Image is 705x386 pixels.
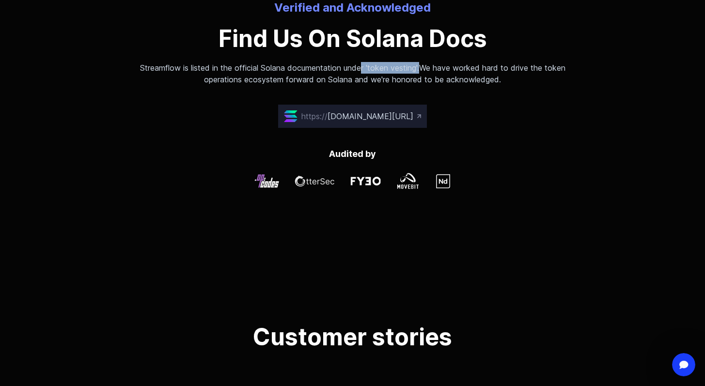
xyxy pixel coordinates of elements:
[118,314,587,349] h1: Customer stories
[672,353,695,376] iframe: Intercom live chat
[254,174,279,188] img: john
[120,147,585,161] p: Audited by
[350,177,381,185] img: john
[128,62,578,85] p: Streamflow is listed in the official Solana documentation under 'token vesting'.We have worked ha...
[396,172,420,190] img: john
[295,176,335,186] img: john
[435,173,451,189] img: john
[328,111,413,121] span: [DOMAIN_NAME][URL]
[301,110,413,122] p: https://
[278,105,427,128] a: https://[DOMAIN_NAME][URL]
[128,27,578,50] p: Find Us On Solana Docs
